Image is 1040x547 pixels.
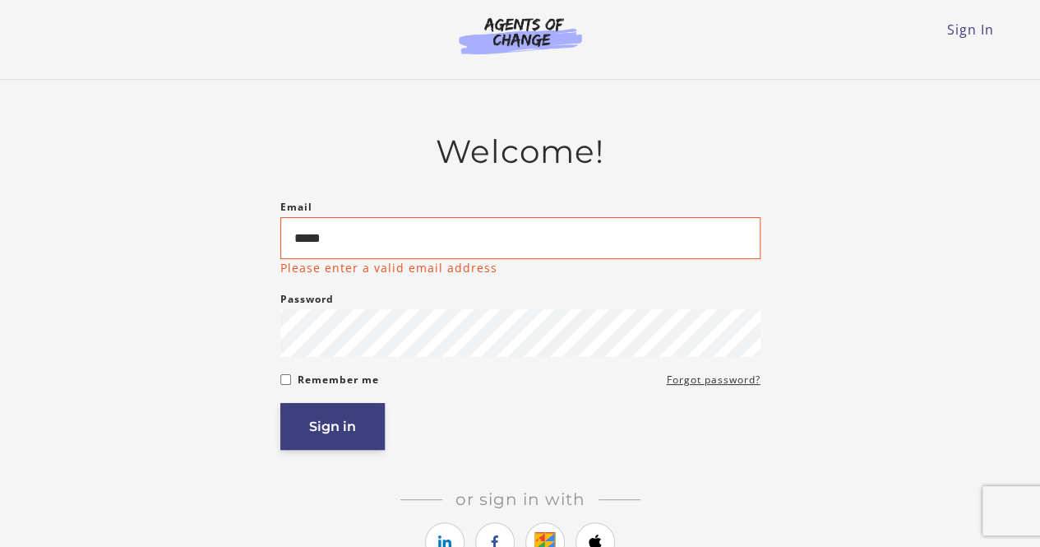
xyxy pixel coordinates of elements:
img: Agents of Change Logo [441,16,599,54]
button: Sign in [280,403,385,450]
h2: Welcome! [280,132,760,171]
a: Forgot password? [667,370,760,390]
label: Remember me [298,370,379,390]
label: Email [280,197,312,217]
a: Sign In [947,21,994,39]
span: Or sign in with [442,489,599,509]
p: Please enter a valid email address [280,259,497,276]
label: Password [280,290,334,309]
